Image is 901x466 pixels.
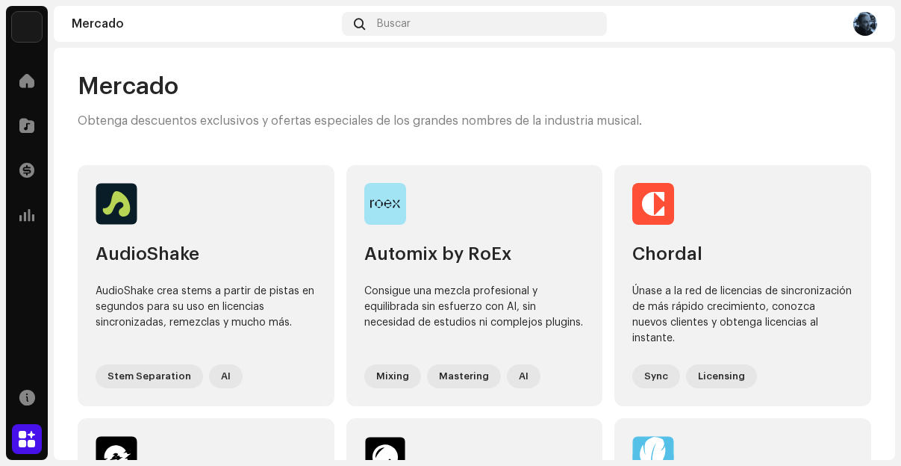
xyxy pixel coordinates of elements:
div: AudioShake [96,243,317,266]
div: Licensing [686,364,757,388]
div: Mastering [427,364,501,388]
img: 33004b37-325d-4a8b-b51f-c12e9b964943 [12,12,42,42]
p: Obtenga descuentos exclusivos y ofertas especiales de los grandes nombres de la industria musical. [78,114,642,129]
div: Automix by RoEx [364,243,585,266]
img: 9e8a6d41-7326-4eb6-8be3-a4db1a720e63 [632,183,674,225]
div: AI [507,364,540,388]
div: Chordal [632,243,853,266]
div: AudioShake crea stems a partir de pistas en segundos para su uso en licencias sincronizadas, reme... [96,284,317,347]
img: 7b229cb4-0173-4d68-9fc2-8bc6772b61f7 [853,12,877,36]
div: AI [209,364,243,388]
img: 2fd7bcad-6c73-4393-bbe1-37a2d9795fdd [96,183,137,225]
div: Mixing [364,364,421,388]
div: Consigue una mezcla profesional y equilibrada sin esfuerzo con AI, sin necesidad de estudios ni c... [364,284,585,347]
span: Mercado [78,72,178,102]
img: 3e92c471-8f99-4bc3-91af-f70f33238202 [364,183,406,225]
div: Stem Separation [96,364,203,388]
div: Únase a la red de licencias de sincronización de más rápido crecimiento, conozca nuevos clientes ... [632,284,853,347]
div: Mercado [72,18,336,30]
div: Sync [632,364,680,388]
span: Buscar [377,18,411,30]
